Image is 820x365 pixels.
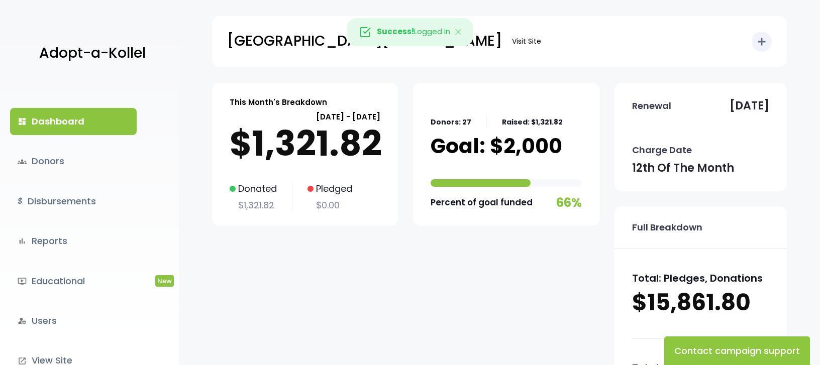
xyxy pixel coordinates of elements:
[230,197,277,213] p: $1,321.82
[10,188,137,215] a: $Disbursements
[10,227,137,255] a: bar_chartReports
[632,219,702,235] p: Full Breakdown
[632,287,769,318] p: $15,861.80
[502,116,563,129] p: Raised: $1,321.82
[10,148,137,175] a: groupsDonors
[10,307,137,334] a: manage_accountsUsers
[507,32,546,51] a: Visit Site
[632,158,734,178] p: 12th of the month
[230,95,327,109] p: This Month's Breakdown
[632,98,671,114] p: Renewal
[377,26,414,37] strong: Success!
[632,269,769,287] p: Total: Pledges, Donations
[431,195,533,210] p: Percent of goal funded
[431,116,471,129] p: Donors: 27
[307,181,352,197] p: Pledged
[664,336,810,365] button: Contact campaign support
[632,142,692,158] p: Charge Date
[756,36,768,48] i: add
[18,277,27,286] i: ondemand_video
[444,19,473,46] button: Close
[34,29,146,78] a: Adopt-a-Kollel
[230,124,380,164] p: $1,321.82
[155,275,174,287] span: New
[730,96,769,116] p: [DATE]
[10,108,137,135] a: dashboardDashboard
[230,110,380,124] p: [DATE] - [DATE]
[347,18,473,46] div: Logged in
[431,134,562,159] p: Goal: $2,000
[230,181,277,197] p: Donated
[18,194,23,209] i: $
[307,197,352,213] p: $0.00
[10,268,137,295] a: ondemand_videoEducationalNew
[18,117,27,126] i: dashboard
[227,29,502,54] p: [GEOGRAPHIC_DATA][PERSON_NAME]
[39,41,146,66] p: Adopt-a-Kollel
[556,192,582,213] p: 66%
[18,316,27,325] i: manage_accounts
[18,157,27,166] span: groups
[18,236,27,246] i: bar_chart
[752,32,772,52] button: add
